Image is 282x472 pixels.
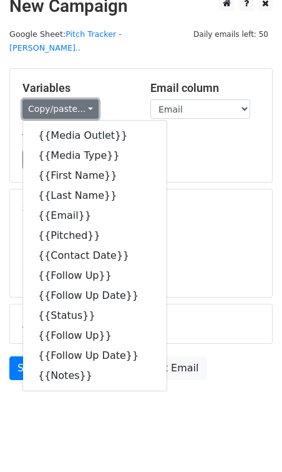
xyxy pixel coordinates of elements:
h5: Email column [150,81,260,95]
a: {{Email}} [23,206,167,226]
a: Send [9,356,51,380]
a: {{Status}} [23,306,167,326]
a: {{First Name}} [23,166,167,186]
a: {{Follow Up}} [23,266,167,286]
a: {{Media Type}} [23,146,167,166]
a: {{Media Outlet}} [23,126,167,146]
a: Copy/paste... [22,99,99,119]
a: {{Notes}} [23,366,167,386]
iframe: Chat Widget [220,412,282,472]
span: Daily emails left: 50 [189,28,273,41]
a: {{Follow Up}} [23,326,167,346]
h5: Variables [22,81,132,95]
a: {{Follow Up Date}} [23,346,167,366]
a: {{Follow Up Date}} [23,286,167,306]
a: {{Pitched}} [23,226,167,246]
small: Google Sheet: [9,29,122,53]
a: Daily emails left: 50 [189,29,273,39]
a: Pitch Tracker - [PERSON_NAME].. [9,29,122,53]
a: {{Contact Date}} [23,246,167,266]
a: {{Last Name}} [23,186,167,206]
